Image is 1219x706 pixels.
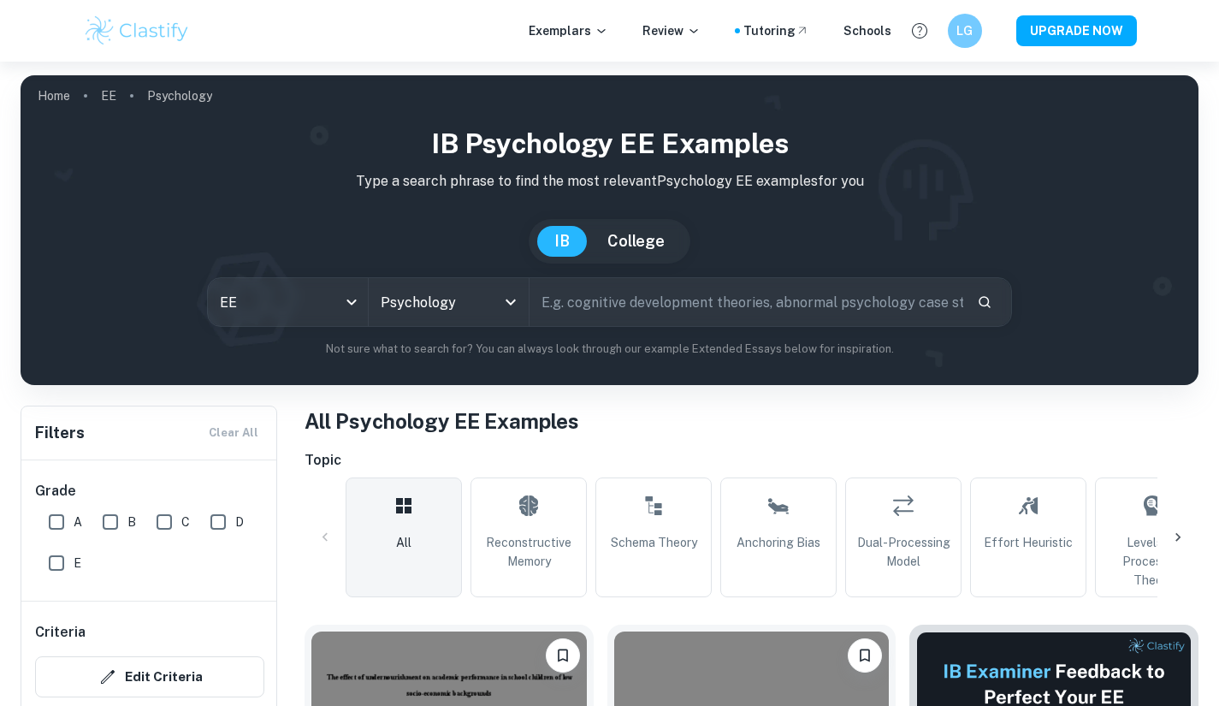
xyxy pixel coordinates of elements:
span: Dual-Processing Model [853,533,954,571]
span: A [74,513,82,531]
a: Schools [843,21,891,40]
span: Anchoring Bias [737,533,820,552]
p: Exemplars [529,21,608,40]
a: EE [101,84,116,108]
img: Clastify logo [83,14,192,48]
span: Levels of Processing Theory [1103,533,1204,590]
h1: All Psychology EE Examples [305,406,1198,436]
h1: IB Psychology EE examples [34,123,1185,164]
button: Edit Criteria [35,656,264,697]
button: Help and Feedback [905,16,934,45]
input: E.g. cognitive development theories, abnormal psychology case studies, social psychology experime... [530,278,964,326]
p: Type a search phrase to find the most relevant Psychology EE examples for you [34,171,1185,192]
p: Review [642,21,701,40]
button: Open [499,290,523,314]
span: Reconstructive Memory [478,533,579,571]
div: EE [208,278,368,326]
span: C [181,513,190,531]
h6: Topic [305,450,1198,471]
button: UPGRADE NOW [1016,15,1137,46]
h6: Grade [35,481,264,501]
p: Psychology [147,86,212,105]
p: Not sure what to search for? You can always look through our example Extended Essays below for in... [34,341,1185,358]
button: Bookmark [546,638,580,673]
button: College [590,226,682,257]
h6: Criteria [35,622,86,643]
span: Schema Theory [611,533,697,552]
span: Effort Heuristic [984,533,1073,552]
img: profile cover [21,75,1198,385]
h6: LG [955,21,974,40]
span: E [74,554,81,573]
a: Home [38,84,70,108]
span: All [396,533,411,552]
a: Tutoring [743,21,809,40]
button: IB [537,226,587,257]
button: Bookmark [848,638,882,673]
h6: Filters [35,421,85,445]
span: B [127,513,136,531]
button: Search [970,288,999,317]
span: D [235,513,244,531]
button: LG [948,14,982,48]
